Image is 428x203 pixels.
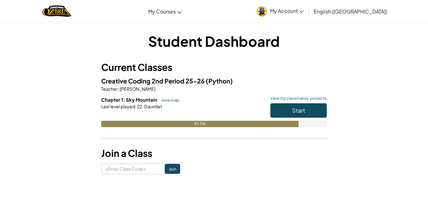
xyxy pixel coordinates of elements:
[101,104,135,109] span: Last level played
[165,164,180,174] input: Join
[158,98,180,103] a: view map
[292,107,305,114] span: Start
[101,31,327,51] h1: Student Dashboard
[101,77,206,85] span: Creative Coding 2nd Period 25-26
[270,103,327,118] button: Start
[101,97,158,103] span: Chapter 1: Sky Mountain
[206,77,233,85] span: (Python)
[101,121,299,127] div: 87.5%
[257,6,267,17] img: avatar
[101,163,165,174] input: <Enter Class Code>
[143,104,162,109] span: Gauntlet
[42,5,71,18] a: Ozaria by CodeCombat logo
[148,8,176,15] span: My Courses
[118,86,119,92] span: :
[135,104,136,109] span: :
[101,86,118,92] span: Teacher
[253,1,307,21] a: My Account
[101,146,327,160] h3: Join a Class
[101,60,327,74] h3: Current Classes
[119,86,155,92] span: [PERSON_NAME]
[267,96,327,100] a: view my classmates' projects
[311,3,390,20] a: English ([GEOGRAPHIC_DATA])
[136,104,143,109] span: 22.
[145,3,185,20] a: My Courses
[314,8,387,15] span: English ([GEOGRAPHIC_DATA])
[270,8,304,14] span: My Account
[42,5,71,18] img: Home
